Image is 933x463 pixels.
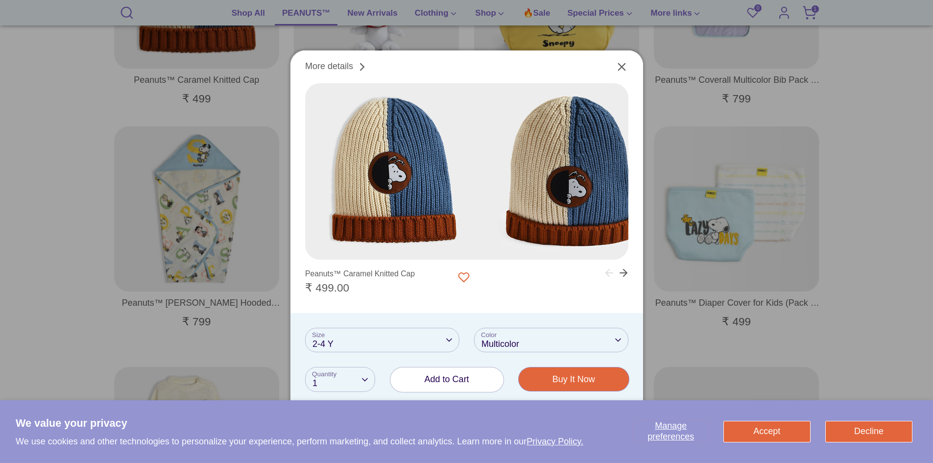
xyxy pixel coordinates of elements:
a: More details [305,60,369,73]
button: Add to Wishlist [452,268,476,287]
button: Next [618,262,639,283]
h2: We value your privacy [16,416,583,431]
button: 2-4 Y [305,328,459,353]
span: Manage preferences [647,421,694,441]
a: Close [607,60,628,82]
span: Add to Cart [425,374,469,384]
button: Previous [594,262,615,283]
img: Peanuts™ Caramel Knitted Cap Cap 1 [305,83,481,260]
img: Peanuts™ Caramel Knitted Cap Cap 2 [481,83,658,260]
button: Manage preferences [633,421,709,442]
div: Peanuts™ Caramel Knitted Cap [305,267,415,281]
button: Decline [825,421,912,442]
button: Add to Cart [390,367,503,391]
p: We use cookies and other technologies to personalize your experience, perform marketing, and coll... [16,436,583,447]
a: Privacy Policy. [526,437,583,446]
button: Accept [723,421,811,442]
button: 1 [305,367,375,392]
button: Multicolor [474,328,628,353]
button: Buy It Now [519,367,629,390]
span: ₹ 499.00 [305,282,349,294]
